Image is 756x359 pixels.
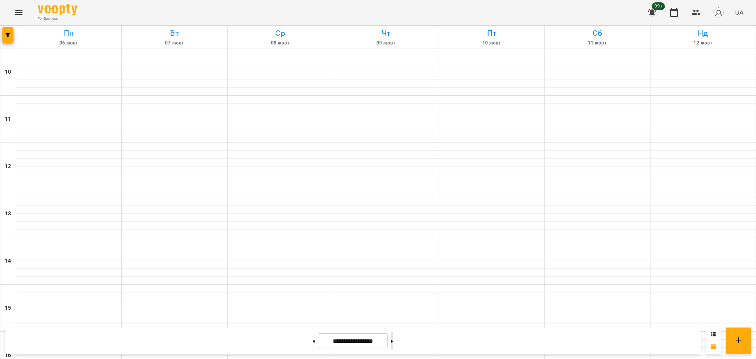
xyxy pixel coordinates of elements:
[5,257,11,265] h6: 14
[123,27,226,39] h6: Вт
[546,39,649,47] h6: 11 жовт
[38,16,77,21] span: For Business
[17,39,120,47] h6: 06 жовт
[229,39,332,47] h6: 08 жовт
[5,209,11,218] h6: 13
[5,115,11,124] h6: 11
[546,27,649,39] h6: Сб
[17,27,120,39] h6: Пн
[652,2,665,10] span: 99+
[9,3,28,22] button: Menu
[123,39,226,47] h6: 07 жовт
[440,27,543,39] h6: Пт
[652,27,754,39] h6: Нд
[735,8,743,17] span: UA
[713,7,724,18] img: avatar_s.png
[334,27,437,39] h6: Чт
[732,5,747,20] button: UA
[229,27,332,39] h6: Ср
[38,4,77,15] img: Voopty Logo
[5,304,11,313] h6: 15
[652,39,754,47] h6: 12 жовт
[5,68,11,76] h6: 10
[440,39,543,47] h6: 10 жовт
[5,162,11,171] h6: 12
[334,39,437,47] h6: 09 жовт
